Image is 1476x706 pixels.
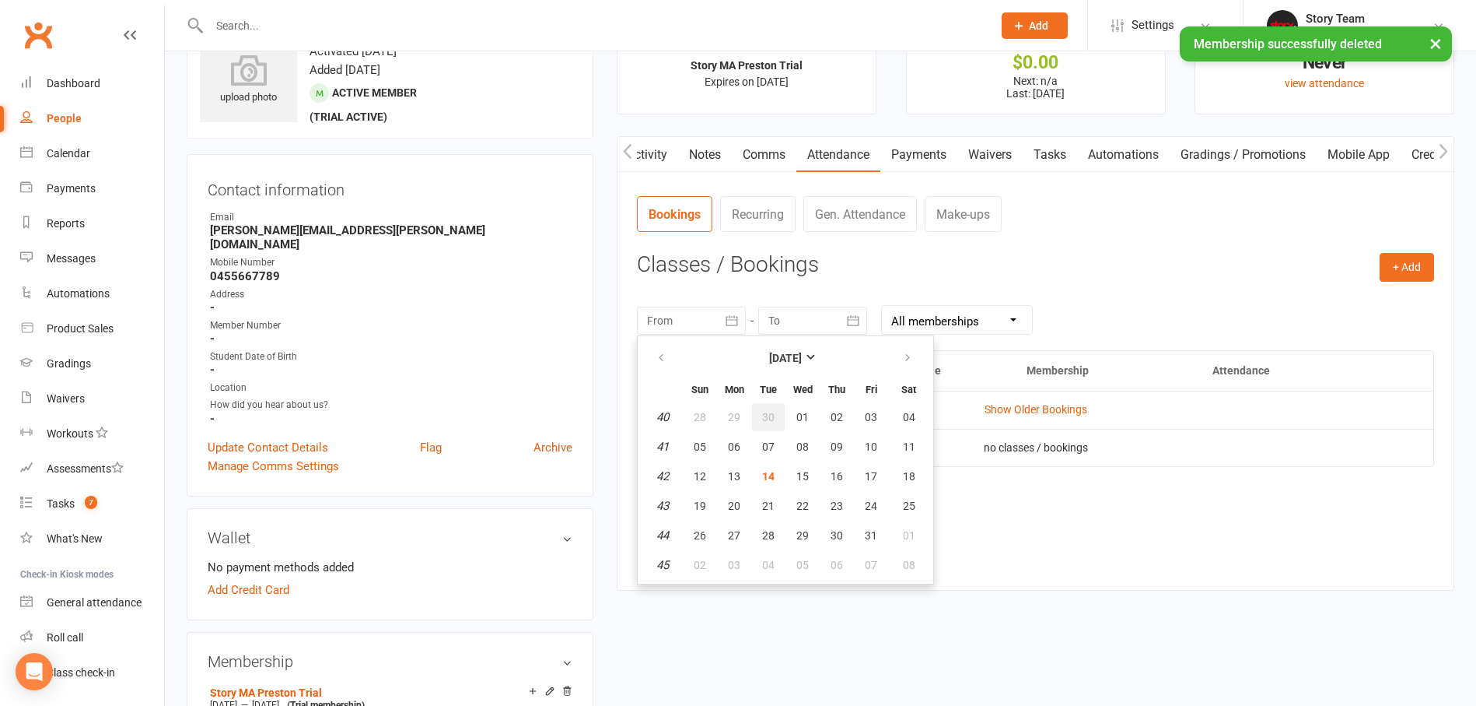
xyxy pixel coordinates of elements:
[47,287,110,300] div: Automations
[47,357,91,370] div: Gradings
[656,499,669,513] em: 43
[210,412,572,426] strong: -
[47,77,100,90] div: Dashboard
[47,182,96,195] div: Payments
[47,462,124,475] div: Assessments
[880,137,957,173] a: Payments
[786,433,819,461] button: 08
[820,403,853,431] button: 02
[656,469,669,483] em: 42
[210,318,572,333] div: Member Number
[208,438,328,457] a: Update Contact Details
[752,492,785,520] button: 21
[210,269,572,283] strong: 0455667789
[210,349,572,364] div: Student Date of Birth
[762,441,775,453] span: 07
[762,411,775,423] span: 30
[889,403,929,431] button: 04
[208,558,572,577] li: No payment methods added
[865,441,877,453] span: 10
[831,559,843,571] span: 06
[903,500,915,512] span: 25
[210,223,572,251] strong: [PERSON_NAME][EMAIL_ADDRESS][PERSON_NAME][DOMAIN_NAME]
[903,559,915,571] span: 08
[694,529,706,542] span: 26
[210,210,572,225] div: Email
[865,559,877,571] span: 07
[728,559,740,571] span: 03
[796,137,880,173] a: Attendance
[831,441,843,453] span: 09
[831,529,843,542] span: 30
[684,492,716,520] button: 19
[85,496,97,509] span: 7
[694,559,706,571] span: 02
[786,462,819,490] button: 15
[725,384,744,395] small: Monday
[684,403,716,431] button: 28
[831,500,843,512] span: 23
[20,241,164,276] a: Messages
[47,532,103,545] div: What's New
[762,470,775,483] span: 14
[957,137,1023,173] a: Waivers
[200,54,297,106] div: upload photo
[855,551,887,579] button: 07
[793,384,813,395] small: Wednesday
[694,500,706,512] span: 19
[865,500,877,512] span: 24
[1198,351,1375,391] th: Attendance
[208,175,572,198] h3: Contact information
[855,462,887,490] button: 17
[985,403,1087,416] a: Show Older Bookings
[718,492,750,520] button: 20
[684,522,716,550] button: 26
[19,16,58,54] a: Clubworx
[47,392,85,405] div: Waivers
[889,522,929,550] button: 01
[901,384,916,395] small: Saturday
[637,253,1434,277] h3: Classes / Bookings
[925,196,1002,232] a: Make-ups
[1285,77,1364,90] a: view attendance
[820,462,853,490] button: 16
[889,433,929,461] button: 11
[760,384,777,395] small: Tuesday
[1306,12,1417,26] div: Story Team
[20,416,164,451] a: Workouts
[728,441,740,453] span: 06
[210,287,572,302] div: Address
[728,500,740,512] span: 20
[889,492,929,520] button: 25
[210,300,572,314] strong: -
[718,433,750,461] button: 06
[20,585,164,620] a: General attendance kiosk mode
[786,551,819,579] button: 05
[20,311,164,346] a: Product Sales
[208,653,572,670] h3: Membership
[210,687,322,699] a: Story MA Preston Trial
[20,620,164,655] a: Roll call
[762,559,775,571] span: 04
[20,486,164,522] a: Tasks 7
[1170,137,1317,173] a: Gradings / Promotions
[903,441,915,453] span: 11
[656,529,669,543] em: 44
[691,384,708,395] small: Sunday
[47,666,115,679] div: Class check-in
[855,522,887,550] button: 31
[796,441,809,453] span: 08
[1380,253,1434,281] button: + Add
[20,66,164,101] a: Dashboard
[1317,137,1401,173] a: Mobile App
[47,112,82,125] div: People
[865,411,877,423] span: 03
[210,255,572,270] div: Mobile Number
[796,500,809,512] span: 22
[47,631,83,644] div: Roll call
[684,433,716,461] button: 05
[420,438,442,457] a: Flag
[616,137,678,173] a: Activity
[210,363,572,377] strong: -
[786,403,819,431] button: 01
